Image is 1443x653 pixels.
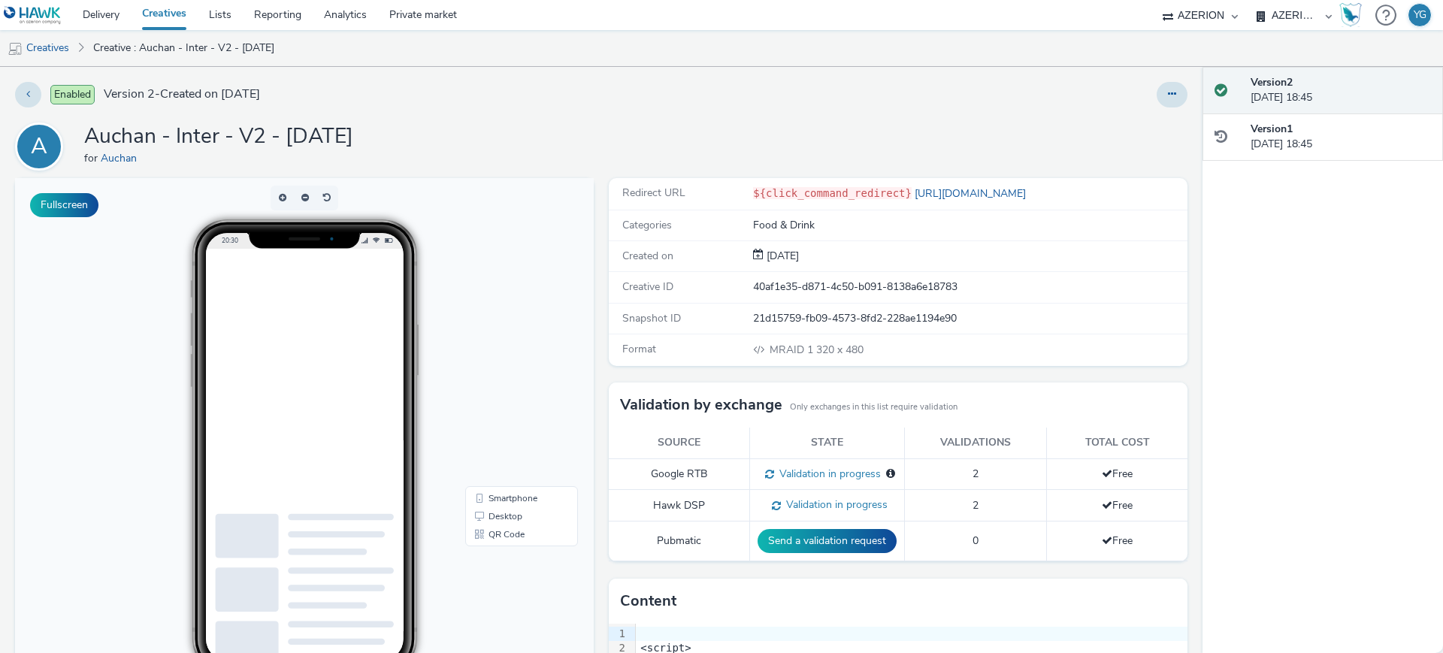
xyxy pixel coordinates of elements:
div: [DATE] 18:45 [1251,75,1431,106]
li: Smartphone [453,311,560,329]
span: Desktop [473,334,507,343]
img: Hawk Academy [1339,3,1362,27]
th: State [750,428,905,458]
span: 2 [973,467,979,481]
div: 21d15759-fb09-4573-8fd2-228ae1194e90 [753,311,1186,326]
h3: Content [620,590,676,612]
td: Pubmatic [609,521,750,561]
div: A [31,125,47,168]
strong: Version 1 [1251,122,1293,136]
span: Snapshot ID [622,311,681,325]
li: Desktop [453,329,560,347]
img: mobile [8,41,23,56]
a: Hawk Academy [1339,3,1368,27]
button: Send a validation request [758,529,897,553]
code: ${click_command_redirect} [753,187,912,199]
a: A [15,139,69,153]
a: Creative : Auchan - Inter - V2 - [DATE] [86,30,282,66]
div: Creation 08 September 2025, 18:45 [764,249,799,264]
span: Validation in progress [781,497,888,512]
span: [DATE] [764,249,799,263]
div: YG [1414,4,1426,26]
button: Fullscreen [30,193,98,217]
span: Enabled [50,85,95,104]
a: Auchan [101,151,143,165]
span: Version 2 - Created on [DATE] [104,86,260,103]
th: Source [609,428,750,458]
div: 40af1e35-d871-4c50-b091-8138a6e18783 [753,280,1186,295]
span: Format [622,342,656,356]
h1: Auchan - Inter - V2 - [DATE] [84,122,353,151]
div: Food & Drink [753,218,1186,233]
span: 2 [973,498,979,512]
strong: Version 2 [1251,75,1293,89]
span: Redirect URL [622,186,685,200]
span: Free [1102,498,1133,512]
span: Validation in progress [774,467,881,481]
span: Categories [622,218,672,232]
small: Only exchanges in this list require validation [790,401,957,413]
span: Smartphone [473,316,522,325]
span: 0 [973,534,979,548]
img: undefined Logo [4,6,62,25]
td: Google RTB [609,458,750,490]
span: Free [1102,467,1133,481]
span: Free [1102,534,1133,548]
h3: Validation by exchange [620,394,782,416]
span: Created on [622,249,673,263]
div: [DATE] 18:45 [1251,122,1431,153]
a: [URL][DOMAIN_NAME] [912,186,1032,201]
span: 320 x 480 [768,343,864,357]
span: 20:30 [207,58,223,66]
th: Validations [905,428,1047,458]
th: Total cost [1047,428,1187,458]
span: Creative ID [622,280,673,294]
span: QR Code [473,352,510,361]
span: for [84,151,101,165]
span: MRAID 1 [770,343,816,357]
div: 1 [609,627,628,642]
li: QR Code [453,347,560,365]
td: Hawk DSP [609,490,750,521]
